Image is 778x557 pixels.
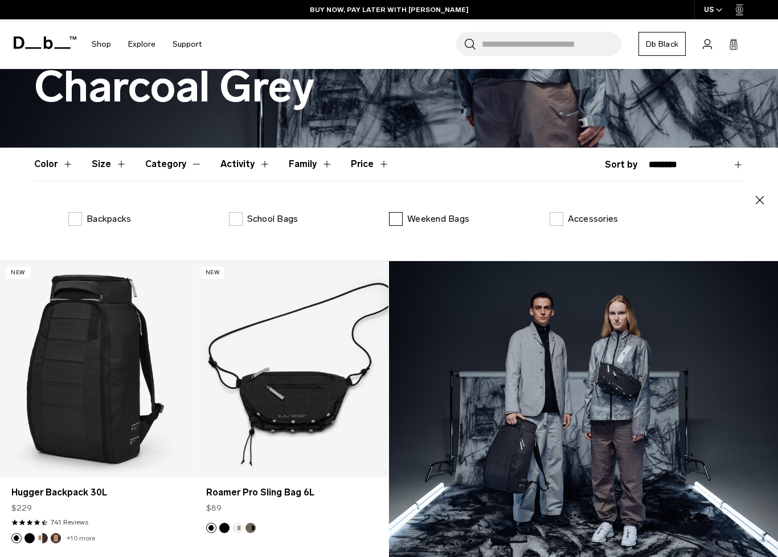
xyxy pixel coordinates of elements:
[206,486,378,499] a: Roamer Pro Sling Bag 6L
[232,523,243,533] button: Oatmilk
[289,148,333,181] button: Toggle Filter
[11,486,183,499] a: Hugger Backpack 30L
[145,148,202,181] button: Toggle Filter
[206,523,216,533] button: Charcoal Grey
[6,267,30,279] p: New
[67,534,95,542] a: +10 more
[638,32,686,56] a: Db Black
[407,212,469,226] p: Weekend Bags
[83,19,210,69] nav: Main Navigation
[245,523,256,533] button: Forest Green
[34,64,314,111] h1: Charcoal Grey
[219,523,230,533] button: Black Out
[92,148,127,181] button: Toggle Filter
[351,148,390,181] button: Toggle Price
[11,533,22,543] button: Charcoal Grey
[310,5,469,15] a: BUY NOW, PAY LATER WITH [PERSON_NAME]
[128,24,155,64] a: Explore
[24,533,35,543] button: Black Out
[51,533,61,543] button: Espresso
[173,24,202,64] a: Support
[220,148,271,181] button: Toggle Filter
[87,212,131,226] p: Backpacks
[568,212,619,226] p: Accessories
[51,517,88,527] a: 741 reviews
[200,267,225,279] p: New
[206,502,222,514] span: $89
[195,261,389,477] a: Roamer Pro Sling Bag 6L
[11,502,32,514] span: $229
[92,24,111,64] a: Shop
[34,148,73,181] button: Toggle Filter
[247,212,298,226] p: School Bags
[38,533,48,543] button: Cappuccino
